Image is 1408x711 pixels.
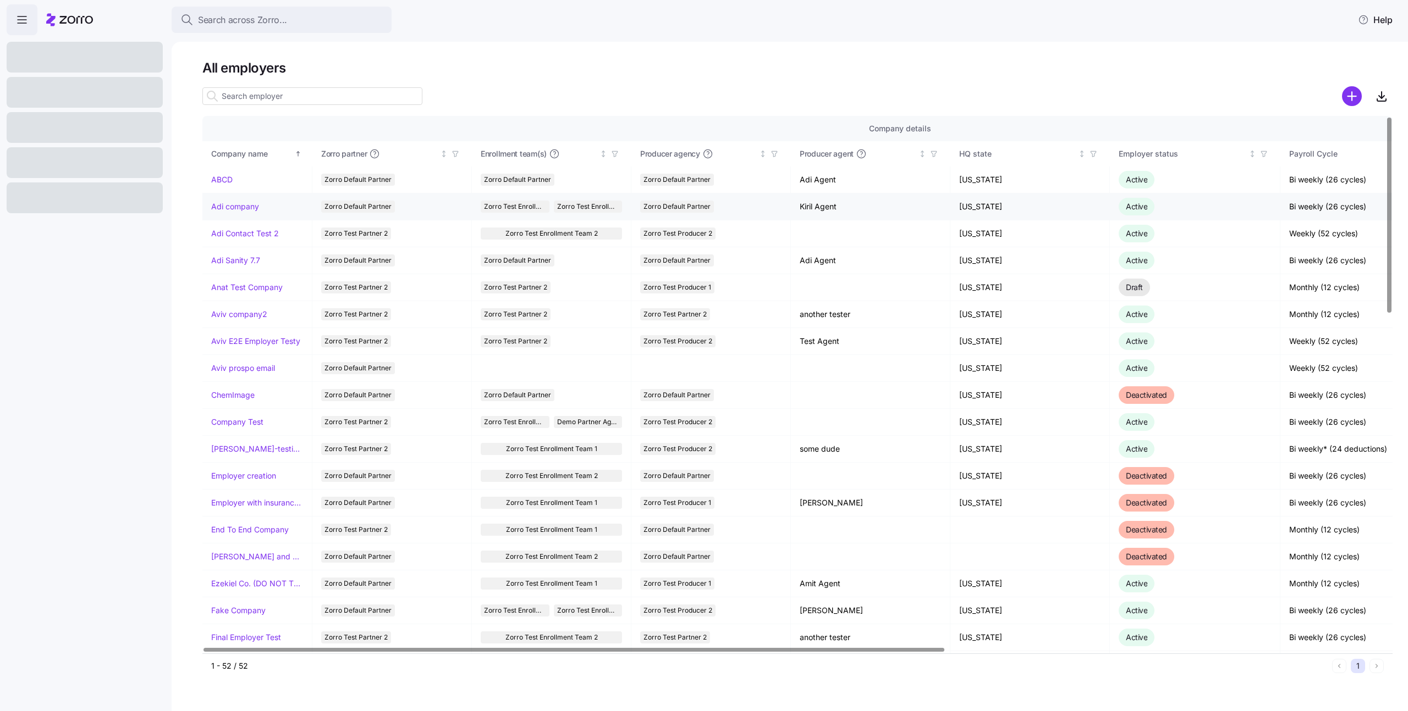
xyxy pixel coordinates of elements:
td: [US_STATE] [950,624,1110,651]
span: Zorro Default Partner [643,201,711,213]
span: Deactivated [1126,390,1167,399]
a: ABCD [211,174,233,185]
th: Producer agencyNot sorted [631,141,791,166]
button: Next page [1369,659,1384,673]
span: Active [1126,417,1147,426]
span: Zorro Test Partner 2 [643,308,707,320]
a: Fake Company [211,605,266,616]
th: Producer agentNot sorted [791,141,950,166]
div: Not sorted [1248,150,1256,158]
a: Employer with insurance problems [211,497,303,508]
span: Zorro Test Producer 2 [643,443,712,455]
span: Zorro Test Partner 2 [324,443,388,455]
td: Adi Agent [791,247,950,274]
span: Zorro Default Partner [324,174,392,186]
td: [US_STATE] [950,490,1110,516]
span: Zorro Test Enrollment Team 2 [505,227,598,240]
span: Zorro Default Partner [484,389,551,401]
span: Zorro Test Producer 2 [643,227,712,240]
a: Anat Test Company [211,282,283,293]
span: Zorro Default Partner [324,362,392,374]
td: [US_STATE] [950,409,1110,436]
a: Adi company [211,201,259,212]
td: [US_STATE] [950,570,1110,597]
span: Zorro Default Partner [643,389,711,401]
button: Search across Zorro... [172,7,392,33]
span: Zorro Default Partner [643,524,711,536]
span: Demo Partner Agency [557,416,619,428]
span: Zorro partner [321,148,367,159]
span: Zorro Test Producer 2 [643,335,712,347]
span: Zorro Test Producer 1 [643,281,711,293]
td: [US_STATE] [950,328,1110,355]
span: Active [1126,606,1147,615]
span: Enrollment team(s) [481,148,547,159]
span: Zorro Test Producer 2 [643,416,712,428]
td: another tester [791,624,950,651]
span: Zorro Default Partner [643,254,711,266]
div: Company name [211,148,293,160]
th: Company nameSorted ascending [202,141,312,166]
td: [US_STATE] [950,463,1110,490]
span: Zorro Default Partner [643,470,711,482]
span: Zorro Default Partner [324,254,392,266]
a: ChemImage [211,390,255,401]
span: Zorro Test Producer 1 [643,577,711,590]
span: Zorro Test Enrollment Team 1 [557,201,619,213]
span: Zorro Test Enrollment Team 1 [506,577,597,590]
button: Previous page [1332,659,1346,673]
td: [PERSON_NAME] [791,490,950,516]
td: Test Agent [791,328,950,355]
a: Adi Sanity 7.7 [211,255,260,266]
span: Active [1126,255,1147,265]
div: Not sorted [1078,150,1086,158]
span: Draft [1126,282,1143,292]
td: [US_STATE] [950,247,1110,274]
input: Search employer [202,87,422,105]
td: [US_STATE] [950,301,1110,328]
span: Active [1126,202,1147,211]
td: Kiril Agent [791,193,950,220]
a: Final Employer Test [211,632,281,643]
span: Zorro Default Partner [324,604,392,616]
span: Zorro Default Partner [324,389,392,401]
span: Zorro Test Enrollment Team 1 [506,497,597,509]
span: Zorro Default Partner [324,577,392,590]
span: Zorro Test Enrollment Team 2 [484,201,546,213]
td: [US_STATE] [950,355,1110,382]
span: Producer agent [800,148,854,159]
span: Zorro Test Enrollment Team 2 [484,604,546,616]
a: Aviv E2E Employer Testy [211,336,300,347]
span: Zorro Test Producer 2 [643,604,712,616]
span: Zorro Default Partner [324,551,392,563]
td: Amit Agent [791,570,950,597]
a: Aviv prospo email [211,363,275,374]
span: Zorro Test Partner 2 [484,335,547,347]
span: Zorro Default Partner [484,254,551,266]
span: Active [1126,336,1147,346]
span: Zorro Test Enrollment Team 2 [505,470,598,482]
span: Zorro Test Enrollment Team 2 [505,551,598,563]
div: HQ state [959,148,1076,160]
span: Zorro Default Partner [643,551,711,563]
div: Employer status [1119,148,1246,160]
span: Active [1126,175,1147,184]
span: Active [1126,229,1147,238]
td: [US_STATE] [950,382,1110,409]
div: 1 - 52 / 52 [211,660,1328,671]
td: [US_STATE] [950,193,1110,220]
th: Employer statusNot sorted [1110,141,1280,166]
a: [PERSON_NAME]-testing-payroll [211,443,303,454]
span: Zorro Test Partner 2 [324,281,388,293]
div: Not sorted [759,150,767,158]
button: Help [1349,9,1401,31]
td: Adi Agent [791,166,950,193]
span: Zorro Default Partner [324,470,392,482]
span: Zorro Test Partner 2 [324,335,388,347]
a: Aviv company2 [211,309,267,320]
span: Zorro Test Partner 2 [324,308,388,320]
span: Producer agency [640,148,700,159]
a: Adi Contact Test 2 [211,228,279,239]
div: Not sorted [919,150,926,158]
a: Employer creation [211,470,276,481]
